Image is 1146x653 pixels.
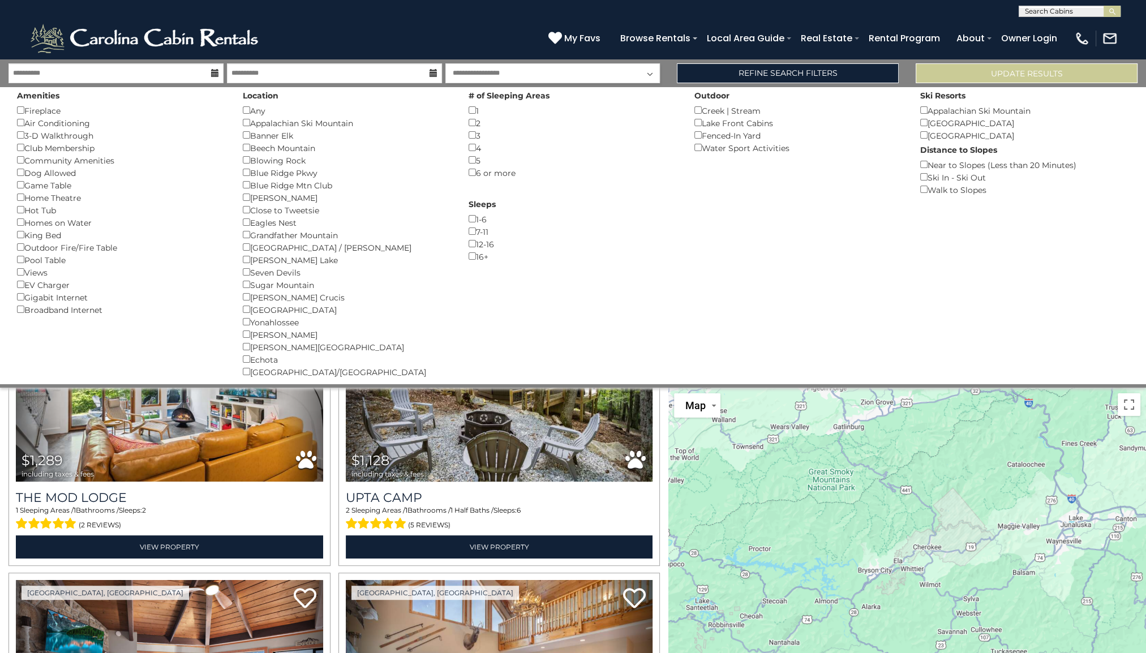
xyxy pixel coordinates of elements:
[564,31,600,45] span: My Favs
[17,179,226,191] div: Game Table
[17,241,226,254] div: Outdoor Fire/Fire Table
[694,90,729,101] label: Outdoor
[469,199,496,210] label: Sleeps
[1102,31,1118,46] img: mail-regular-white.png
[623,587,646,611] a: Add to favorites
[346,505,653,532] div: Sleeping Areas / Bathrooms / Sleeps:
[17,141,226,154] div: Club Membership
[469,154,677,166] div: 5
[243,154,452,166] div: Blowing Rock
[916,63,1138,83] button: Update Results
[469,129,677,141] div: 3
[243,229,452,241] div: Grandfather Mountain
[469,166,677,179] div: 6 or more
[469,141,677,154] div: 4
[469,213,677,225] div: 1-6
[920,129,1129,141] div: [GEOGRAPHIC_DATA]
[17,291,226,303] div: Gigabit Internet
[920,183,1129,196] div: Walk to Slopes
[920,144,997,156] label: Distance to Slopes
[243,254,452,266] div: [PERSON_NAME] Lake
[694,141,903,154] div: Water Sport Activities
[243,303,452,316] div: [GEOGRAPHIC_DATA]
[677,63,899,83] a: Refine Search Filters
[243,278,452,291] div: Sugar Mountain
[405,506,407,514] span: 1
[346,535,653,559] a: View Property
[16,490,323,505] a: The Mod Lodge
[243,104,452,117] div: Any
[243,291,452,303] div: [PERSON_NAME] Crucis
[995,28,1063,48] a: Owner Login
[294,587,316,611] a: Add to favorites
[920,158,1129,171] div: Near to Slopes (Less than 20 Minutes)
[243,366,452,378] div: [GEOGRAPHIC_DATA]/[GEOGRAPHIC_DATA]
[351,586,519,600] a: [GEOGRAPHIC_DATA], [GEOGRAPHIC_DATA]
[615,28,696,48] a: Browse Rentals
[243,266,452,278] div: Seven Devils
[920,117,1129,129] div: [GEOGRAPHIC_DATA]
[346,506,350,514] span: 2
[243,166,452,179] div: Blue Ridge Pkwy
[694,104,903,117] div: Creek | Stream
[17,204,226,216] div: Hot Tub
[701,28,790,48] a: Local Area Guide
[408,518,450,532] span: (5 reviews)
[17,266,226,278] div: Views
[17,278,226,291] div: EV Charger
[17,90,59,101] label: Amenities
[17,216,226,229] div: Homes on Water
[1118,393,1140,416] button: Toggle fullscreen view
[694,117,903,129] div: Lake Front Cabins
[674,393,720,418] button: Change map style
[920,104,1129,117] div: Appalachian Ski Mountain
[142,506,146,514] span: 2
[351,452,389,469] span: $1,128
[685,399,706,411] span: Map
[243,204,452,216] div: Close to Tweetsie
[243,179,452,191] div: Blue Ridge Mtn Club
[469,250,677,263] div: 16+
[243,129,452,141] div: Banner Elk
[243,191,452,204] div: [PERSON_NAME]
[17,117,226,129] div: Air Conditioning
[74,506,76,514] span: 1
[16,505,323,532] div: Sleeping Areas / Bathrooms / Sleeps:
[17,254,226,266] div: Pool Table
[951,28,990,48] a: About
[17,303,226,316] div: Broadband Internet
[469,104,677,117] div: 1
[243,353,452,366] div: Echota
[450,506,493,514] span: 1 Half Baths /
[17,166,226,179] div: Dog Allowed
[517,506,521,514] span: 6
[1074,31,1090,46] img: phone-regular-white.png
[243,216,452,229] div: Eagles Nest
[16,535,323,559] a: View Property
[17,129,226,141] div: 3-D Walkthrough
[22,452,63,469] span: $1,289
[346,490,653,505] a: Upta Camp
[17,229,226,241] div: King Bed
[243,341,452,353] div: [PERSON_NAME][GEOGRAPHIC_DATA]
[694,129,903,141] div: Fenced-In Yard
[920,90,965,101] label: Ski Resorts
[469,90,550,101] label: # of Sleeping Areas
[795,28,858,48] a: Real Estate
[243,90,278,101] label: Location
[17,104,226,117] div: Fireplace
[17,191,226,204] div: Home Theatre
[243,328,452,341] div: [PERSON_NAME]
[920,171,1129,183] div: Ski In - Ski Out
[243,141,452,154] div: Beech Mountain
[79,518,121,532] span: (2 reviews)
[243,241,452,254] div: [GEOGRAPHIC_DATA] / [PERSON_NAME]
[863,28,946,48] a: Rental Program
[17,154,226,166] div: Community Amenities
[351,470,424,478] span: including taxes & fees
[469,225,677,238] div: 7-11
[243,316,452,328] div: Yonahlossee
[243,117,452,129] div: Appalachian Ski Mountain
[22,470,94,478] span: including taxes & fees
